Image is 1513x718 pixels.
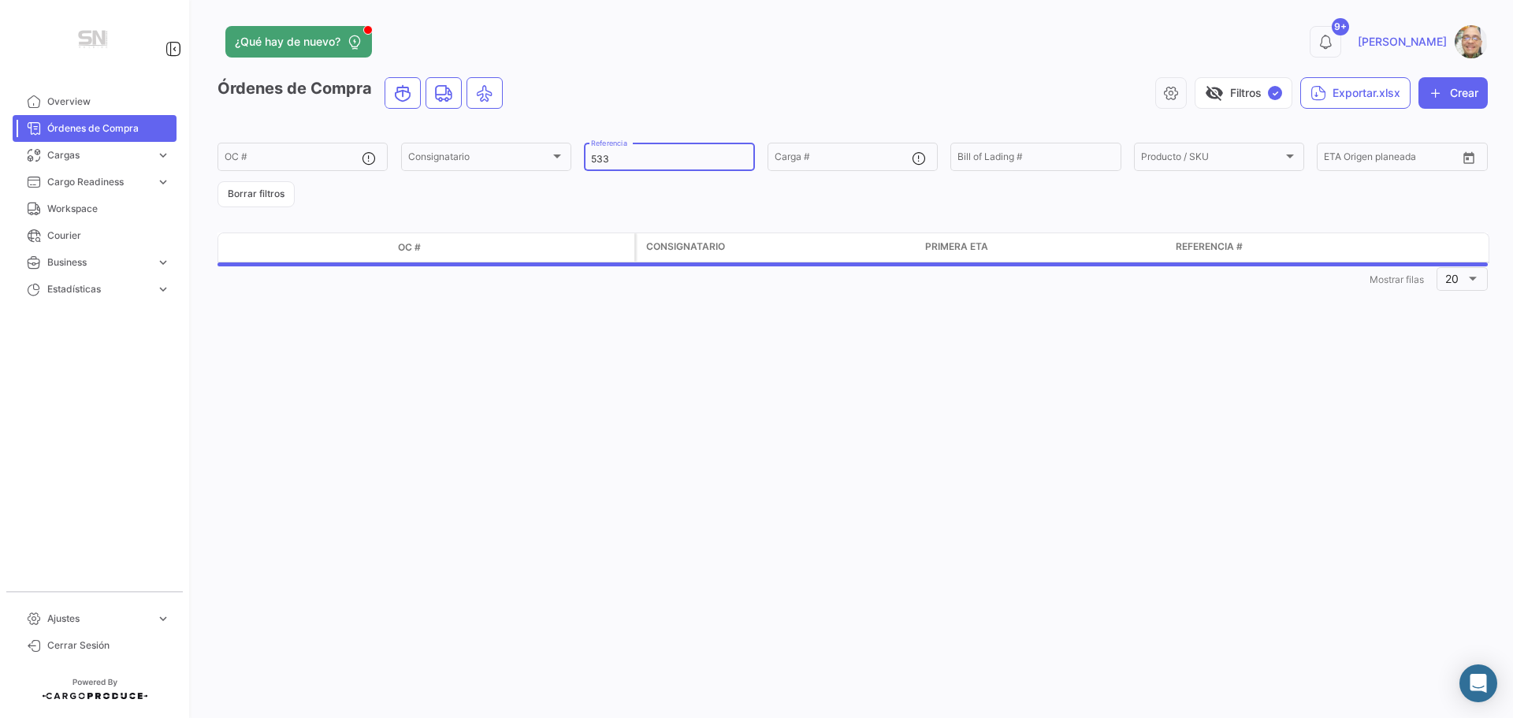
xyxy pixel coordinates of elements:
[289,241,392,254] datatable-header-cell: Estado Doc.
[1268,86,1282,100] span: ✓
[408,154,550,165] span: Consignatario
[156,255,170,270] span: expand_more
[217,77,507,109] h3: Órdenes de Compra
[217,181,295,207] button: Borrar filtros
[13,222,177,249] a: Courier
[426,78,461,108] button: Land
[398,240,421,255] span: OC #
[1455,25,1488,58] img: Captura.PNG
[392,234,634,261] datatable-header-cell: OC #
[646,240,725,254] span: Consignatario
[47,282,150,296] span: Estadísticas
[156,282,170,296] span: expand_more
[1195,77,1292,109] button: visibility_offFiltros✓
[235,34,340,50] span: ¿Qué hay de nuevo?
[1459,664,1497,702] div: Abrir Intercom Messenger
[1169,233,1491,262] datatable-header-cell: Referencia #
[1300,77,1411,109] button: Exportar.xlsx
[1418,77,1488,109] button: Crear
[1363,154,1426,165] input: Hasta
[47,175,150,189] span: Cargo Readiness
[1205,84,1224,102] span: visibility_off
[13,88,177,115] a: Overview
[156,175,170,189] span: expand_more
[47,148,150,162] span: Cargas
[919,233,1169,262] datatable-header-cell: Primera ETA
[47,95,170,109] span: Overview
[55,19,134,63] img: Manufactura+Logo.png
[1358,34,1447,50] span: [PERSON_NAME]
[250,241,289,254] datatable-header-cell: Modo de Transporte
[925,240,988,254] span: Primera ETA
[1445,272,1459,285] span: 20
[1457,146,1481,169] button: Open calendar
[47,202,170,216] span: Workspace
[637,233,919,262] datatable-header-cell: Consignatario
[13,115,177,142] a: Órdenes de Compra
[1370,273,1424,285] span: Mostrar filas
[47,612,150,626] span: Ajustes
[47,638,170,653] span: Cerrar Sesión
[1324,154,1352,165] input: Desde
[156,612,170,626] span: expand_more
[13,195,177,222] a: Workspace
[1141,154,1283,165] span: Producto / SKU
[47,121,170,136] span: Órdenes de Compra
[1176,240,1243,254] span: Referencia #
[156,148,170,162] span: expand_more
[47,229,170,243] span: Courier
[225,26,372,58] button: ¿Qué hay de nuevo?
[47,255,150,270] span: Business
[385,78,420,108] button: Ocean
[467,78,502,108] button: Air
